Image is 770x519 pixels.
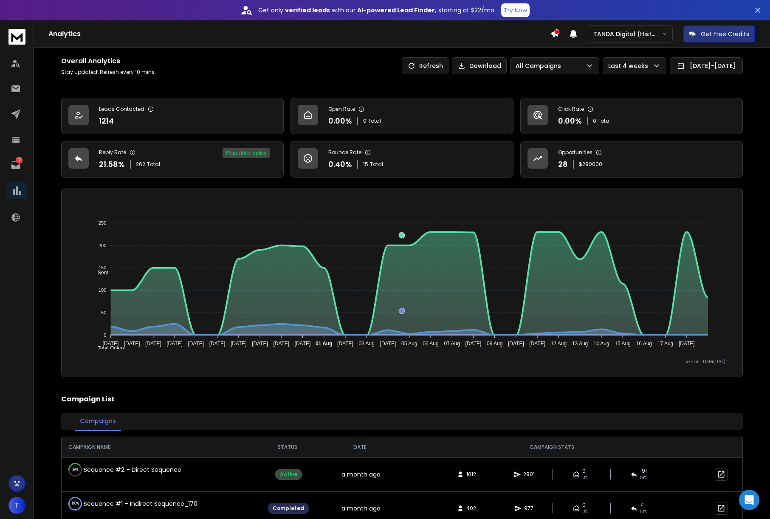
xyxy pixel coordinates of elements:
p: Leads Contacted [99,106,144,113]
tspan: 150 [99,265,106,270]
tspan: 05 Aug [401,341,417,347]
tspan: 09 Aug [487,341,502,347]
span: Sent [91,270,108,276]
span: Total Opens [91,345,125,351]
p: TANDA Digital (Historic Productions) [593,30,662,38]
button: Refresh [402,57,448,74]
p: $ 280000 [579,161,602,168]
tspan: [DATE] [231,341,247,347]
p: Get only with our starting at $22/mo [258,6,494,14]
span: 18 % [640,508,647,515]
span: 0 [582,468,586,474]
tspan: [DATE] [508,341,524,347]
tspan: 15 Aug [615,341,631,347]
p: Reply Rate [99,149,126,156]
tspan: 12 Aug [551,341,567,347]
p: Click Rate [558,106,584,113]
tspan: 200 [99,243,106,248]
button: T [8,497,25,514]
span: 977 [524,505,533,512]
p: 100 % [72,499,79,508]
div: Completed [268,503,309,514]
strong: verified leads [285,6,330,14]
span: 15 [363,161,368,168]
h2: Campaign List [61,394,743,404]
span: 262 [136,161,145,168]
p: 39 % [72,465,78,474]
tspan: 14 Aug [594,341,609,347]
tspan: 03 Aug [359,341,375,347]
p: Open Rate [328,106,355,113]
tspan: [DATE] [338,341,354,347]
p: Try Now [504,6,527,14]
p: 21.58 % [99,158,125,170]
span: 0% [582,474,588,481]
h1: Overall Analytics [61,56,156,66]
tspan: 100 [99,288,106,293]
span: 402 [466,505,476,512]
p: 0 Total [363,118,381,124]
a: Leads Contacted1214 [61,98,284,134]
h1: Analytics [48,29,550,39]
p: Last 4 weeks [608,62,652,70]
span: 191 [640,468,647,474]
tspan: 06 Aug [423,341,439,347]
p: 0.00 % [558,115,582,127]
tspan: [DATE] [380,341,396,347]
tspan: 07 Aug [444,341,460,347]
p: Stay updated! Refresh every 10 mins. [61,69,156,76]
p: x-axis : Date(UTC) [75,358,729,365]
tspan: 250 [99,220,106,226]
p: Refresh [419,62,443,70]
span: 71 [640,502,645,508]
tspan: [DATE] [274,341,290,347]
span: 0% [582,508,588,515]
p: Bounce Rate [328,149,361,156]
p: 0.00 % [328,115,352,127]
button: Get Free Credits [683,25,755,42]
span: 2801 [523,471,535,478]
a: Reply Rate21.58%262Total11% positive replies [61,141,284,178]
td: Sequence #1 – Indirect Sequence_170725 [62,492,197,516]
tspan: 0 [104,333,107,338]
a: Open Rate0.00%0 Total [291,98,513,134]
p: 0 Total [593,118,611,124]
tspan: [DATE] [124,341,140,347]
p: Opportunities [558,149,592,156]
tspan: [DATE] [465,341,482,347]
div: Open Intercom Messenger [739,490,759,510]
p: Get Free Credits [701,30,749,38]
tspan: [DATE] [103,341,119,347]
span: Total [370,161,383,168]
tspan: 01 Aug [316,341,333,347]
p: 1214 [99,115,114,127]
tspan: [DATE] [188,341,204,347]
p: 10 [16,157,23,164]
th: CAMPAIGN STATS [395,437,708,457]
button: Try Now [501,3,530,17]
th: STATUS [251,437,324,457]
p: 0.40 % [328,158,352,170]
p: Download [469,62,501,70]
tspan: [DATE] [209,341,226,347]
tspan: 16 Aug [636,341,652,347]
tspan: 17 Aug [657,341,673,347]
div: Active [275,469,302,480]
a: Click Rate0.00%0 Total [520,98,743,134]
span: 19 % [640,474,647,481]
a: Bounce Rate0.40%15Total [291,141,513,178]
tspan: [DATE] [530,341,546,347]
tspan: [DATE] [679,341,695,347]
a: 10 [7,157,24,174]
td: a month ago [324,457,395,491]
tspan: 13 Aug [572,341,588,347]
p: All Campaigns [516,62,564,70]
tspan: [DATE] [167,341,183,347]
strong: AI-powered Lead Finder, [357,6,437,14]
tspan: [DATE] [295,341,311,347]
td: Sequence #2 – Direct Sequence [62,458,197,482]
span: 1012 [466,471,476,478]
img: logo [8,29,25,45]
